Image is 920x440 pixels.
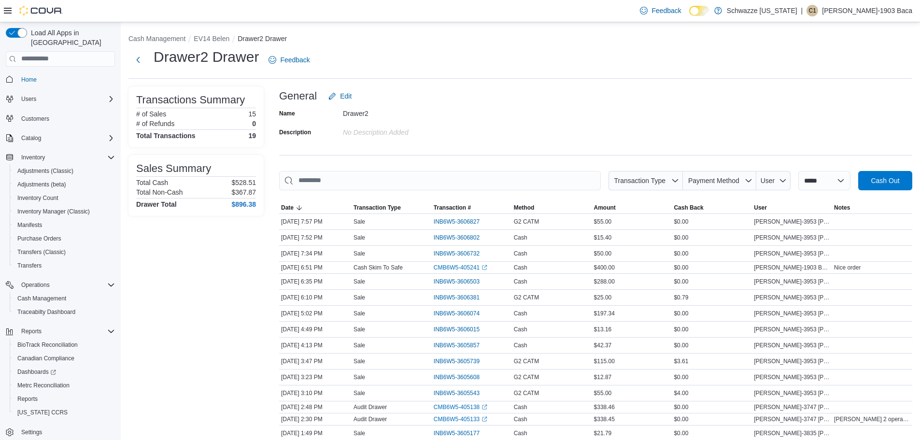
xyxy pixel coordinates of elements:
[136,188,183,196] h6: Total Non-Cash
[14,179,115,190] span: Adjustments (beta)
[10,191,119,205] button: Inventory Count
[2,325,119,338] button: Reports
[17,395,38,403] span: Reports
[14,206,115,217] span: Inventory Manager (Classic)
[17,152,115,163] span: Inventory
[136,94,245,106] h3: Transactions Summary
[672,248,752,259] div: $0.00
[10,259,119,272] button: Transfers
[17,73,115,85] span: Home
[279,276,352,287] div: [DATE] 6:35 PM
[279,262,352,273] div: [DATE] 6:51 PM
[14,407,115,418] span: Washington CCRS
[21,154,45,161] span: Inventory
[279,324,352,335] div: [DATE] 4:49 PM
[514,204,535,212] span: Method
[279,355,352,367] div: [DATE] 3:47 PM
[434,429,480,437] span: INB6W5-3605177
[481,416,487,422] svg: External link
[672,427,752,439] div: $0.00
[481,265,487,270] svg: External link
[754,278,830,285] span: [PERSON_NAME]-3953 [PERSON_NAME]
[14,339,115,351] span: BioTrack Reconciliation
[17,113,115,125] span: Customers
[672,202,752,213] button: Cash Back
[754,204,767,212] span: User
[10,379,119,392] button: Metrc Reconciliation
[434,278,480,285] span: INB6W5-3606503
[279,371,352,383] div: [DATE] 3:23 PM
[754,341,830,349] span: [PERSON_NAME]-3953 [PERSON_NAME]
[27,28,115,47] span: Load All Apps in [GEOGRAPHIC_DATA]
[17,382,70,389] span: Metrc Reconciliation
[756,171,791,190] button: User
[594,250,612,257] span: $50.00
[434,357,480,365] span: INB6W5-3605739
[14,293,70,304] a: Cash Management
[683,171,756,190] button: Payment Method
[858,171,912,190] button: Cash Out
[434,373,480,381] span: INB6W5-3605608
[2,112,119,126] button: Customers
[514,357,539,365] span: G2 CATM
[514,264,527,271] span: Cash
[807,5,818,16] div: Carlos-1903 Baca
[727,5,797,16] p: Schwazze [US_STATE]
[279,171,601,190] input: This is a search bar. As you type, the results lower in the page will automatically filter.
[21,115,49,123] span: Customers
[17,152,49,163] button: Inventory
[14,219,46,231] a: Manifests
[279,401,352,413] div: [DATE] 2:48 PM
[594,389,612,397] span: $55.00
[128,50,148,70] button: Next
[822,5,912,16] p: [PERSON_NAME]-1903 Baca
[17,221,42,229] span: Manifests
[279,128,311,136] label: Description
[809,5,816,16] span: C1
[434,308,489,319] button: INB6W5-3606074
[14,306,115,318] span: Traceabilty Dashboard
[754,310,830,317] span: [PERSON_NAME]-3953 [PERSON_NAME]
[136,200,177,208] h4: Drawer Total
[14,260,45,271] a: Transfers
[17,355,74,362] span: Canadian Compliance
[672,262,752,273] div: $0.00
[754,294,830,301] span: [PERSON_NAME]-3953 [PERSON_NAME]
[514,373,539,381] span: G2 CATM
[354,326,365,333] p: Sale
[14,165,77,177] a: Adjustments (Classic)
[279,216,352,227] div: [DATE] 7:57 PM
[672,371,752,383] div: $0.00
[434,276,489,287] button: INB6W5-3606503
[801,5,803,16] p: |
[10,218,119,232] button: Manifests
[514,341,527,349] span: Cash
[672,292,752,303] div: $0.79
[354,204,401,212] span: Transaction Type
[17,113,53,125] a: Customers
[434,292,489,303] button: INB6W5-3606381
[672,232,752,243] div: $0.00
[325,86,355,106] button: Edit
[10,352,119,365] button: Canadian Compliance
[594,294,612,301] span: $25.00
[17,308,75,316] span: Traceabilty Dashboard
[281,204,294,212] span: Date
[17,426,46,438] a: Settings
[354,234,365,241] p: Sale
[14,366,60,378] a: Dashboards
[279,110,295,117] label: Name
[136,132,196,140] h4: Total Transactions
[514,234,527,241] span: Cash
[672,324,752,335] div: $0.00
[754,250,830,257] span: [PERSON_NAME]-3953 [PERSON_NAME]
[14,233,115,244] span: Purchase Orders
[279,387,352,399] div: [DATE] 3:10 PM
[17,167,73,175] span: Adjustments (Classic)
[434,218,480,226] span: INB6W5-3606827
[10,305,119,319] button: Traceabilty Dashboard
[594,373,612,381] span: $12.87
[594,357,615,365] span: $115.00
[343,106,472,117] div: Drawer2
